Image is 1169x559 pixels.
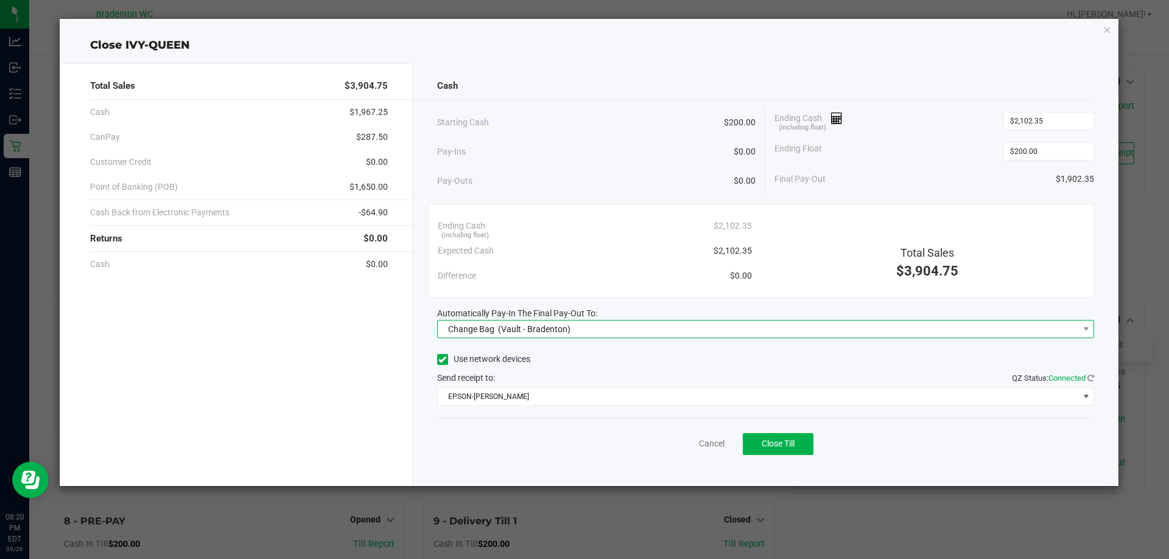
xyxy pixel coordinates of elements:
span: $0.00 [730,269,752,282]
span: Customer Credit [90,156,152,168]
span: Ending Cash [438,220,485,232]
span: Automatically Pay-In The Final Pay-Out To: [437,308,597,318]
span: Cash [90,258,110,271]
span: Point of Banking (POB) [90,181,178,193]
span: $0.00 [363,232,388,246]
span: Ending Cash [774,112,843,130]
span: (including float) [441,231,489,241]
span: $3,904.75 [345,79,388,93]
span: $0.00 [734,145,756,158]
div: Returns [90,226,388,252]
span: Close Till [762,439,795,448]
span: Final Pay-Out [774,173,826,186]
span: Pay-Ins [437,145,466,158]
span: Cash [437,79,458,93]
a: Cancel [699,437,725,450]
span: Connected [1048,373,1086,383]
span: $1,967.25 [349,106,388,119]
span: (including float) [779,123,826,133]
span: Cash [90,106,110,119]
iframe: Resource center [12,462,49,498]
span: -$64.90 [359,206,388,219]
span: Pay-Outs [437,175,472,187]
div: Close IVY-QUEEN [60,37,1119,54]
span: Cash Back from Electronic Payments [90,206,230,219]
span: Difference [438,269,476,282]
span: Send receipt to: [437,373,495,383]
span: $2,102.35 [714,245,752,257]
button: Close Till [743,433,813,455]
span: CanPay [90,131,120,144]
span: $0.00 [366,156,388,168]
span: $3,904.75 [896,263,958,279]
span: Total Sales [900,246,954,259]
span: $0.00 [734,175,756,187]
span: (Vault - Bradenton) [498,324,570,334]
span: QZ Status: [1012,373,1094,383]
span: $200.00 [724,116,756,129]
span: Ending Float [774,142,822,161]
span: Total Sales [90,79,135,93]
span: EPSON-[PERSON_NAME] [438,388,1079,405]
span: Starting Cash [437,116,489,129]
span: Expected Cash [438,245,494,257]
span: $1,902.35 [1056,173,1094,186]
label: Use network devices [437,353,530,366]
span: Change Bag [448,324,494,334]
span: $0.00 [366,258,388,271]
span: $2,102.35 [714,220,752,232]
span: $287.50 [356,131,388,144]
span: $1,650.00 [349,181,388,193]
